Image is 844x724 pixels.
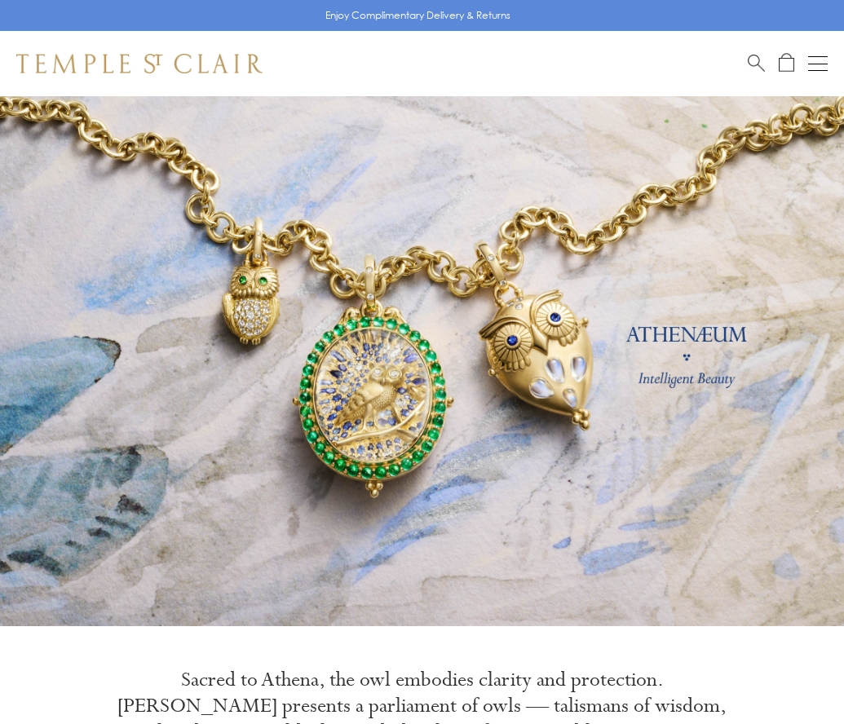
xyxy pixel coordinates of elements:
p: Enjoy Complimentary Delivery & Returns [325,7,510,24]
img: Temple St. Clair [16,54,263,73]
a: Open Shopping Bag [779,53,794,73]
a: Search [748,53,765,73]
button: Open navigation [808,54,828,73]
